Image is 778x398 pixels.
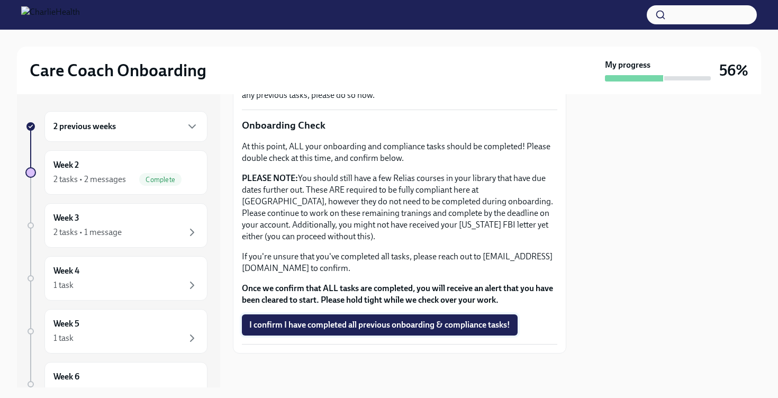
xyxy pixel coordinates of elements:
div: 1 task [53,385,74,397]
strong: Once we confirm that ALL tasks are completed, you will receive an alert that you have been cleare... [242,283,553,305]
div: 1 task [53,332,74,344]
h6: Week 4 [53,265,79,277]
h6: 2 previous weeks [53,121,116,132]
strong: My progress [605,59,650,71]
button: I confirm I have completed all previous onboarding & compliance tasks! [242,314,518,336]
img: CharlieHealth [21,6,80,23]
div: 2 tasks • 1 message [53,227,122,238]
h3: 56% [719,61,748,80]
h2: Care Coach Onboarding [30,60,206,81]
p: At this point, ALL your onboarding and compliance tasks should be completed! Please double check ... [242,141,557,164]
div: 1 task [53,279,74,291]
h6: Week 2 [53,159,79,171]
a: Week 41 task [25,256,207,301]
p: You should still have a few Relias courses in your library that have due dates further out. These... [242,173,557,242]
p: Onboarding Check [242,119,557,132]
h6: Week 6 [53,371,79,383]
a: Week 22 tasks • 2 messagesComplete [25,150,207,195]
a: Week 51 task [25,309,207,354]
div: 2 previous weeks [44,111,207,142]
h6: Week 3 [53,212,79,224]
h6: Week 5 [53,318,79,330]
a: Week 32 tasks • 1 message [25,203,207,248]
p: If you're unsure that you've completed all tasks, please reach out to [EMAIL_ADDRESS][DOMAIN_NAME... [242,251,557,274]
div: 2 tasks • 2 messages [53,174,126,185]
strong: PLEASE NOTE: [242,173,298,183]
span: Complete [139,176,182,184]
span: I confirm I have completed all previous onboarding & compliance tasks! [249,320,510,330]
